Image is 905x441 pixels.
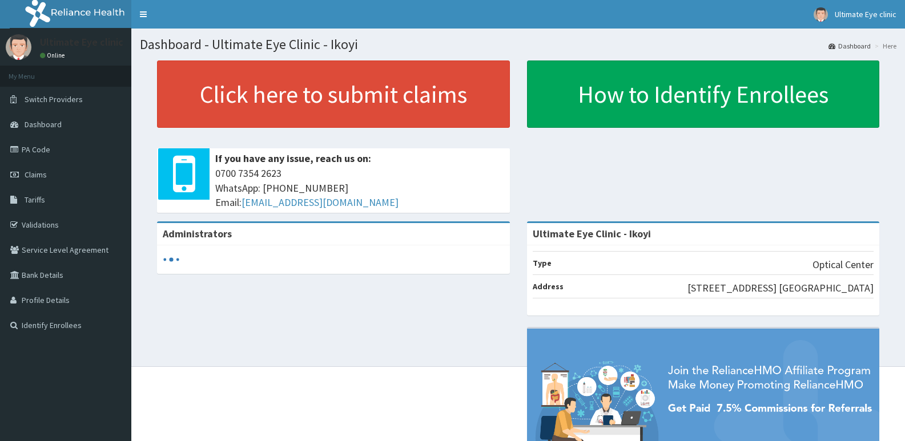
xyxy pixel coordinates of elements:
[25,195,45,205] span: Tariffs
[828,41,871,51] a: Dashboard
[215,152,371,165] b: If you have any issue, reach us on:
[533,258,552,268] b: Type
[163,251,180,268] svg: audio-loading
[40,51,67,59] a: Online
[215,166,504,210] span: 0700 7354 2623 WhatsApp: [PHONE_NUMBER] Email:
[813,257,874,272] p: Optical Center
[835,9,896,19] span: Ultimate Eye clinic
[533,281,564,292] b: Address
[140,37,896,52] h1: Dashboard - Ultimate Eye Clinic - Ikoyi
[242,196,399,209] a: [EMAIL_ADDRESS][DOMAIN_NAME]
[527,60,880,128] a: How to Identify Enrollees
[25,94,83,104] span: Switch Providers
[40,37,123,47] p: Ultimate Eye clinic
[25,119,62,130] span: Dashboard
[872,41,896,51] li: Here
[6,34,31,60] img: User Image
[25,169,47,180] span: Claims
[533,227,651,240] strong: Ultimate Eye Clinic - Ikoyi
[687,281,874,296] p: [STREET_ADDRESS] [GEOGRAPHIC_DATA]
[163,227,232,240] b: Administrators
[814,7,828,22] img: User Image
[157,60,510,128] a: Click here to submit claims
